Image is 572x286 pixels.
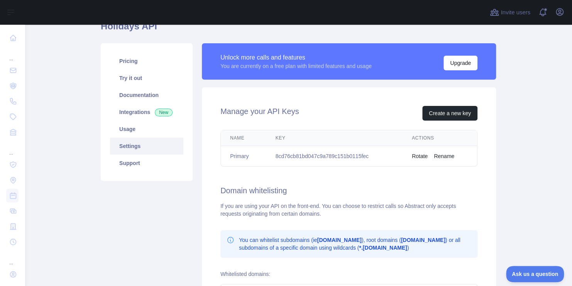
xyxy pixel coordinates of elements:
th: Key [266,130,403,146]
div: ... [6,250,19,266]
span: New [155,109,173,116]
a: Try it out [110,70,183,87]
div: You are currently on a free plan with limited features and usage [220,62,372,70]
button: Create a new key [422,106,477,121]
th: Name [221,130,266,146]
b: [DOMAIN_NAME] [401,237,445,243]
a: Pricing [110,53,183,70]
span: Invite users [501,8,530,17]
a: Settings [110,138,183,155]
a: Support [110,155,183,172]
button: Rename [434,152,454,160]
div: If you are using your API on the front-end. You can choose to restrict calls so Abstract only acc... [220,202,477,218]
button: Rotate [412,152,428,160]
h2: Domain whitelisting [220,185,477,196]
iframe: Toggle Customer Support [506,266,564,282]
a: Documentation [110,87,183,104]
th: Actions [403,130,477,146]
div: Unlock more calls and features [220,53,372,62]
a: Integrations New [110,104,183,121]
div: ... [6,141,19,156]
a: Usage [110,121,183,138]
button: Upgrade [443,56,477,70]
td: Primary [221,146,266,167]
label: Whitelisted domains: [220,271,270,277]
h1: Holidays API [101,20,496,39]
h2: Manage your API Keys [220,106,299,121]
p: You can whitelist subdomains (ie ), root domains ( ) or all subdomains of a specific domain using... [239,236,471,252]
div: ... [6,46,19,62]
td: 8cd76cb81bd047c9a789c151b0115fec [266,146,403,167]
b: [DOMAIN_NAME] [317,237,362,243]
button: Invite users [488,6,532,19]
b: *.[DOMAIN_NAME] [359,245,407,251]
